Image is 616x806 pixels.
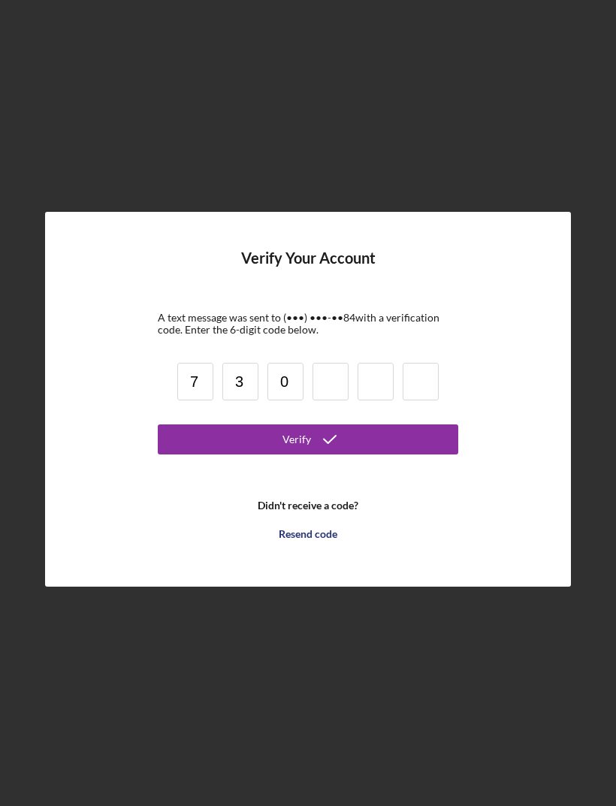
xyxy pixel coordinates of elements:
[282,424,311,454] div: Verify
[158,424,458,454] button: Verify
[279,519,337,549] div: Resend code
[158,519,458,549] button: Resend code
[241,249,376,289] h4: Verify Your Account
[158,312,458,336] div: A text message was sent to (•••) •••-•• 84 with a verification code. Enter the 6-digit code below.
[258,500,358,512] b: Didn't receive a code?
